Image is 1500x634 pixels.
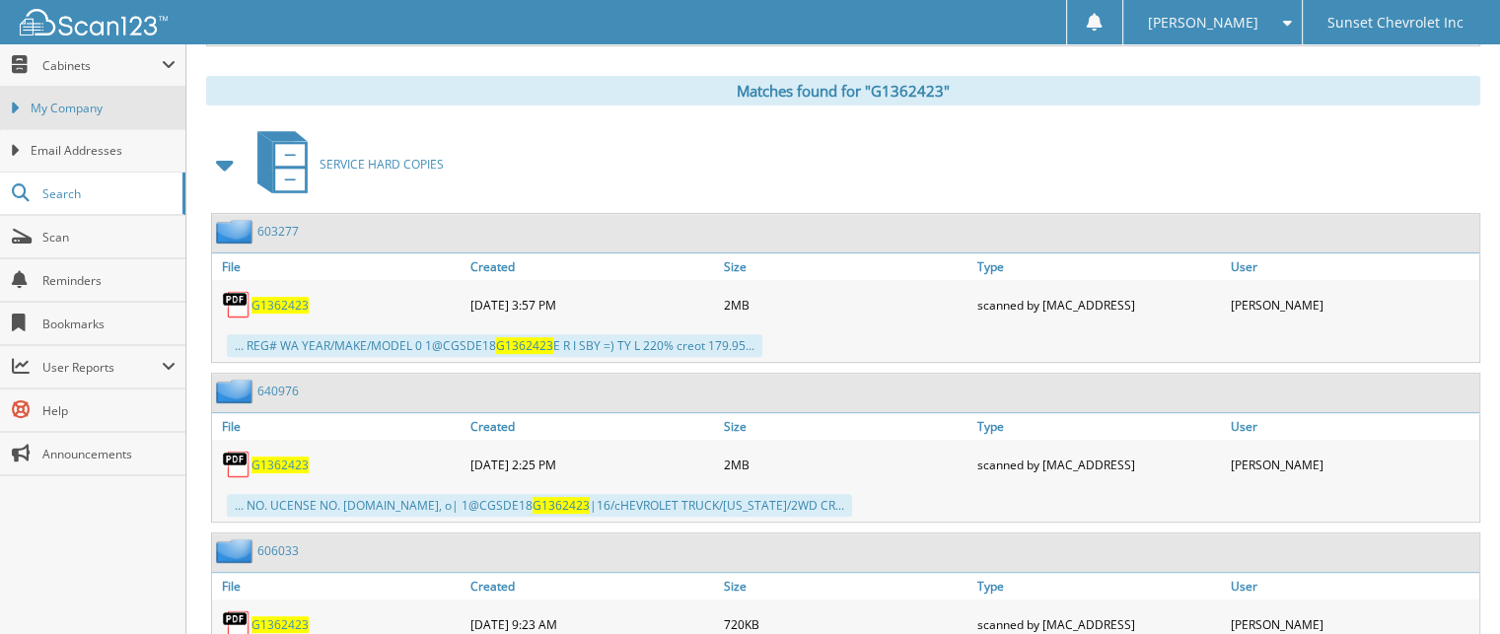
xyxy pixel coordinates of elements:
[42,185,173,202] span: Search
[251,457,309,473] a: G1362423
[212,253,465,280] a: File
[206,76,1480,106] div: Matches found for "G1362423"
[719,413,972,440] a: Size
[20,9,168,35] img: scan123-logo-white.svg
[227,494,852,517] div: ... NO. UCENSE NO. [DOMAIN_NAME], o| 1@CGSDE18 |16/cHEVROLET TRUCK/[US_STATE]/2WD CR...
[31,142,176,160] span: Email Addresses
[320,156,444,173] span: SERVICE HARD COPIES
[216,538,257,563] img: folder2.png
[42,272,176,289] span: Reminders
[719,253,972,280] a: Size
[257,542,299,559] a: 606033
[1327,17,1464,29] span: Sunset Chevrolet Inc
[251,297,309,314] a: G1362423
[465,253,719,280] a: Created
[216,379,257,403] img: folder2.png
[972,413,1226,440] a: Type
[719,285,972,324] div: 2MB
[1226,285,1479,324] div: [PERSON_NAME]
[222,450,251,479] img: PDF.png
[42,316,176,332] span: Bookmarks
[212,573,465,599] a: File
[496,337,553,354] span: G1362423
[257,383,299,399] a: 640976
[31,100,176,117] span: My Company
[42,402,176,419] span: Help
[465,413,719,440] a: Created
[212,413,465,440] a: File
[227,334,762,357] div: ... REG# WA YEAR/MAKE/MODEL 0 1@CGSDE18 E R I SBY =) TY L 220% creot 179.95...
[719,445,972,484] div: 2MB
[216,219,257,244] img: folder2.png
[42,57,162,74] span: Cabinets
[465,445,719,484] div: [DATE] 2:25 PM
[1148,17,1258,29] span: [PERSON_NAME]
[1226,253,1479,280] a: User
[1226,445,1479,484] div: [PERSON_NAME]
[533,497,590,514] span: G1362423
[972,253,1226,280] a: Type
[246,125,444,203] a: SERVICE HARD COPIES
[972,573,1226,599] a: Type
[1401,539,1500,634] iframe: Chat Widget
[42,359,162,376] span: User Reports
[972,285,1226,324] div: scanned by [MAC_ADDRESS]
[42,446,176,462] span: Announcements
[1226,413,1479,440] a: User
[719,573,972,599] a: Size
[465,573,719,599] a: Created
[972,445,1226,484] div: scanned by [MAC_ADDRESS]
[257,223,299,240] a: 603277
[465,285,719,324] div: [DATE] 3:57 PM
[222,290,251,319] img: PDF.png
[42,229,176,246] span: Scan
[1226,573,1479,599] a: User
[251,616,309,633] a: G1362423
